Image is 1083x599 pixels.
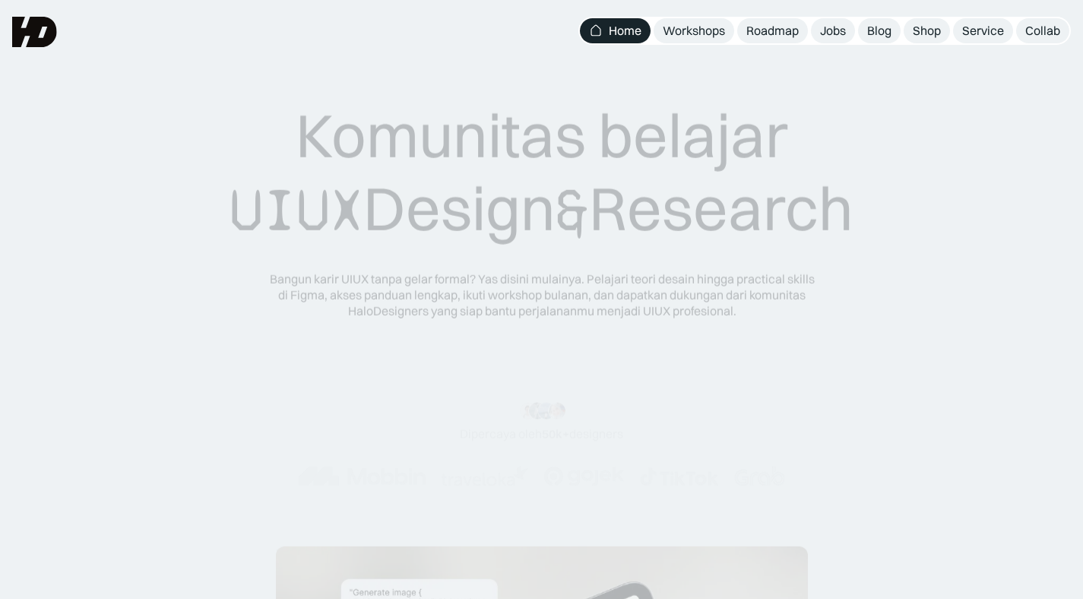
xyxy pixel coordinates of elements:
[556,174,589,247] span: &
[663,23,725,39] div: Workshops
[962,23,1004,39] div: Service
[654,18,734,43] a: Workshops
[913,23,941,39] div: Shop
[460,426,623,442] div: Dipercaya oleh designers
[268,271,815,319] div: Bangun karir UIUX tanpa gelar formal? Yas disini mulainya. Pelajari teori desain hingga practical...
[1016,18,1069,43] a: Collab
[820,23,846,39] div: Jobs
[542,426,569,442] span: 50k+
[858,18,901,43] a: Blog
[953,18,1013,43] a: Service
[746,23,799,39] div: Roadmap
[230,99,853,247] div: Komunitas belajar Design Research
[904,18,950,43] a: Shop
[609,23,641,39] div: Home
[580,18,651,43] a: Home
[737,18,808,43] a: Roadmap
[1025,23,1060,39] div: Collab
[867,23,891,39] div: Blog
[230,174,363,247] span: UIUX
[811,18,855,43] a: Jobs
